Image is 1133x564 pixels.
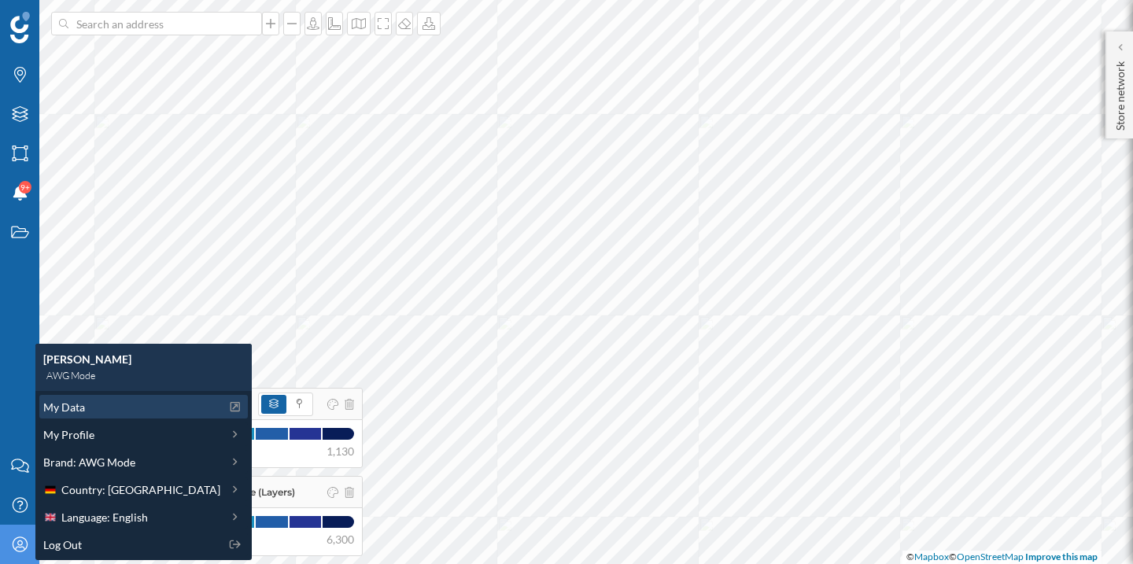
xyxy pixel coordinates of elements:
[1025,551,1098,562] a: Improve this map
[61,481,220,498] span: Country: [GEOGRAPHIC_DATA]
[20,179,30,195] span: 9+
[43,352,244,367] div: [PERSON_NAME]
[327,444,354,459] span: 1,130
[10,12,30,43] img: Geoblink Logo
[957,551,1024,562] a: OpenStreetMap
[1113,55,1128,131] p: Store network
[43,367,244,383] div: AWG Mode
[43,454,135,470] span: Brand: AWG Mode
[43,536,82,553] span: Log Out
[43,399,85,415] span: My Data
[914,551,949,562] a: Mapbox
[43,426,94,443] span: My Profile
[61,509,148,525] span: Language: English
[33,11,90,25] span: Support
[902,551,1102,564] div: © ©
[327,532,354,547] span: 6,300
